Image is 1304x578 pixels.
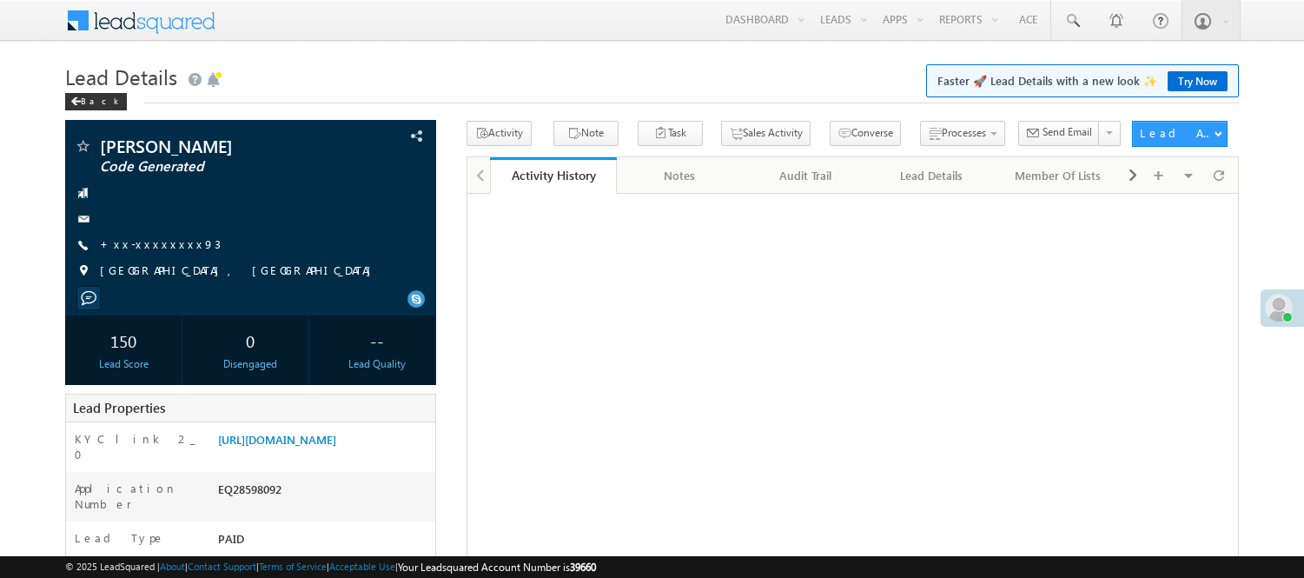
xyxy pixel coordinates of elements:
[75,530,165,546] label: Lead Type
[329,561,395,572] a: Acceptable Use
[467,121,532,146] button: Activity
[214,530,435,555] div: PAID
[188,561,256,572] a: Contact Support
[1168,71,1228,91] a: Try Now
[1043,124,1092,140] span: Send Email
[73,399,165,416] span: Lead Properties
[721,121,811,146] button: Sales Activity
[100,236,221,251] a: +xx-xxxxxxxx93
[996,157,1122,194] a: Member Of Lists
[870,157,996,194] a: Lead Details
[398,561,596,574] span: Your Leadsquared Account Number is
[65,63,177,90] span: Lead Details
[323,324,431,356] div: --
[70,356,177,372] div: Lead Score
[196,356,304,372] div: Disengaged
[259,561,327,572] a: Terms of Service
[65,92,136,107] a: Back
[617,157,743,194] a: Notes
[100,262,380,280] span: [GEOGRAPHIC_DATA], [GEOGRAPHIC_DATA]
[503,167,603,183] div: Activity History
[757,165,853,186] div: Audit Trail
[70,324,177,356] div: 150
[100,158,330,176] span: Code Generated
[1018,121,1100,146] button: Send Email
[1140,125,1214,141] div: Lead Actions
[884,165,980,186] div: Lead Details
[323,356,431,372] div: Lead Quality
[65,93,127,110] div: Back
[920,121,1005,146] button: Processes
[490,157,616,194] a: Activity History
[942,126,986,139] span: Processes
[937,72,1228,90] span: Faster 🚀 Lead Details with a new look ✨
[160,561,185,572] a: About
[743,157,869,194] a: Audit Trail
[570,561,596,574] span: 39660
[1132,121,1228,147] button: Lead Actions
[100,137,330,155] span: [PERSON_NAME]
[631,165,727,186] div: Notes
[75,431,200,462] label: KYC link 2_0
[75,481,200,512] label: Application Number
[196,324,304,356] div: 0
[830,121,901,146] button: Converse
[553,121,619,146] button: Note
[65,559,596,575] span: © 2025 LeadSquared | | | | |
[214,481,435,505] div: EQ28598092
[218,432,336,447] a: [URL][DOMAIN_NAME]
[1009,165,1106,186] div: Member Of Lists
[638,121,703,146] button: Task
